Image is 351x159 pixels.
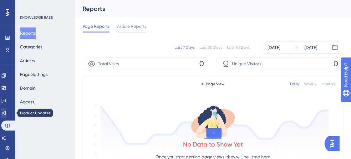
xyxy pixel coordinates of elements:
div: Last 7 Days [175,45,195,50]
button: Categories [20,41,42,52]
div: No Data to Show Yet [183,140,243,149]
button: Reports [20,27,36,39]
span: 0 [199,59,204,69]
button: Articles [20,55,35,66]
div: [DATE] [267,44,280,51]
div: KNOWLEDGE BASE [20,15,53,20]
span: Total Visits [98,60,119,67]
span: Page Reports [83,22,109,30]
button: Domain [20,82,36,94]
span: Unique Visitors [232,60,261,67]
div: [DATE] [304,44,317,51]
span: 0 [333,59,338,69]
div: Page View [202,82,225,87]
div: Last 90 Days [227,45,250,50]
div: Last 30 Days [200,45,222,50]
div: Monthly [322,82,336,87]
iframe: UserGuiding AI Assistant Launcher [325,134,343,153]
div: Reports [83,4,328,13]
button: Access [20,96,34,107]
button: Page Settings [20,69,48,80]
div: Daily [290,82,299,87]
span: Need Help? [15,2,39,9]
span: Article Reports [117,22,146,30]
div: Weekly [304,82,317,87]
